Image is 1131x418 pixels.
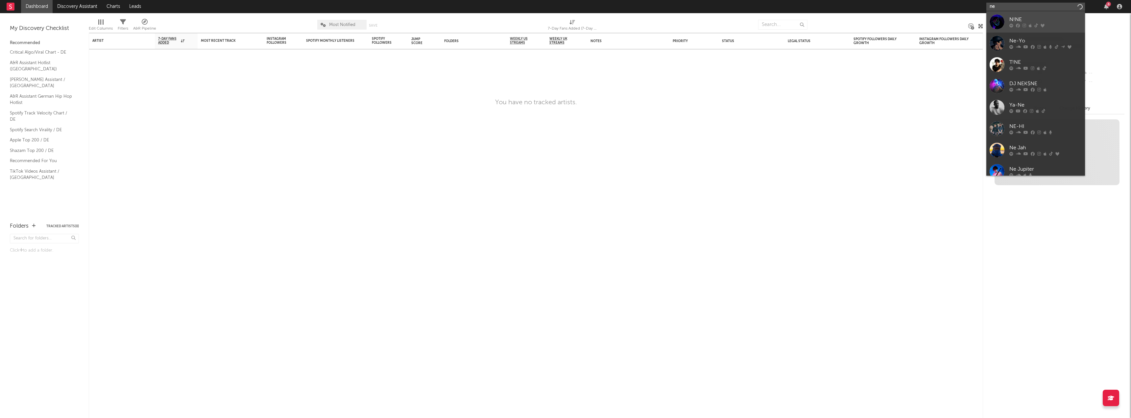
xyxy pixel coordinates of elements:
div: Recommended [10,39,79,47]
div: Folders [10,222,29,230]
div: Priority [673,39,699,43]
div: Click to add a folder. [10,247,79,255]
span: 7-Day Fans Added [158,37,179,45]
a: Ya-Ne [986,97,1085,118]
a: Ne Jupiter [986,161,1085,182]
a: Ne-Yo [986,33,1085,54]
a: Critical Algo/Viral Chart - DE [10,49,72,56]
div: Most Recent Track [201,39,250,43]
a: Spotify Search Virality / DE [10,126,72,134]
input: Search for artists [986,3,1085,11]
a: DJ NEK$NE [986,75,1085,97]
div: T!NE [1009,59,1082,66]
div: Ne Jupiter [1009,165,1082,173]
div: You have no tracked artists. [495,99,577,107]
div: Edit Columns [89,16,113,36]
div: Ya-Ne [1009,101,1082,109]
a: TikTok Videos Assistant / [GEOGRAPHIC_DATA] [10,168,72,181]
div: Artist [92,39,142,43]
div: Ne Jah [1009,144,1082,152]
div: DJ NEK$NE [1009,80,1082,88]
div: A&R Pipeline [133,16,156,36]
div: A&R Pipeline [133,25,156,33]
div: Jump Score [411,37,428,45]
a: A&R Assistant German Hip Hop Hotlist [10,93,72,106]
a: Apple Top 200 / DE [10,136,72,144]
div: Spotify Followers [372,37,395,45]
div: Filters [118,25,128,33]
span: Weekly UK Streams [549,37,574,45]
a: T!NE [986,54,1085,75]
a: Spotify Track Velocity Chart / DE [10,110,72,123]
div: 7-Day Fans Added (7-Day Fans Added) [548,25,597,33]
div: Instagram Followers Daily Growth [919,37,969,45]
a: N!NE [986,11,1085,33]
a: Shazam Top 200 / DE [10,147,72,154]
div: Status [722,39,765,43]
div: Legal Status [788,39,830,43]
button: 6 [1104,4,1109,9]
a: Ne Jah [986,139,1085,161]
div: NE-HI [1009,123,1082,131]
div: Spotify Followers Daily Growth [854,37,903,45]
a: [PERSON_NAME] Assistant / [GEOGRAPHIC_DATA] [10,76,72,89]
span: Weekly US Streams [510,37,533,45]
div: 7-Day Fans Added (7-Day Fans Added) [548,16,597,36]
div: Spotify Monthly Listeners [306,39,355,43]
div: My Discovery Checklist [10,25,79,33]
div: Notes [590,39,656,43]
div: -- [1081,69,1124,78]
div: -- [1081,78,1124,86]
div: N!NE [1009,16,1082,24]
a: Recommended For You [10,157,72,164]
div: Instagram Followers [267,37,290,45]
div: Folders [444,39,493,43]
span: Most Notified [329,23,355,27]
input: Search for folders... [10,234,79,243]
button: Save [369,24,377,27]
div: 6 [1106,2,1111,7]
div: Filters [118,16,128,36]
div: Edit Columns [89,25,113,33]
a: A&R Assistant Hotlist ([GEOGRAPHIC_DATA]) [10,59,72,73]
input: Search... [758,20,807,30]
button: Tracked Artists(0) [46,225,79,228]
a: NE-HI [986,118,1085,139]
div: Ne-Yo [1009,37,1082,45]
